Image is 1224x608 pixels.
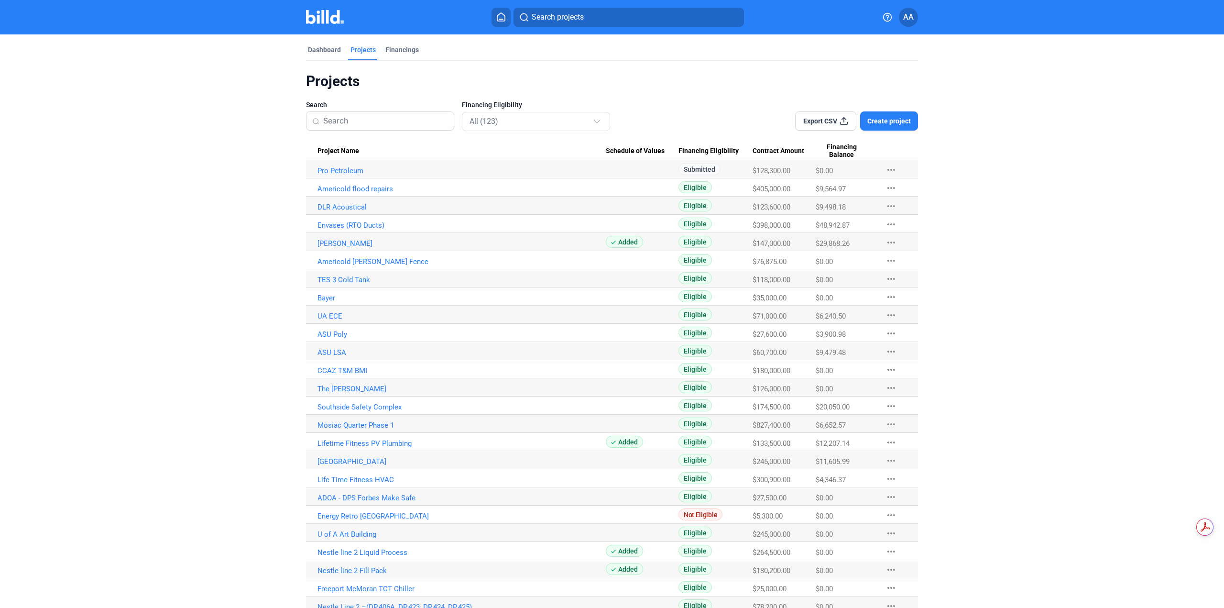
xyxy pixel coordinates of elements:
[678,454,712,466] span: Eligible
[753,548,790,557] span: $264,500.00
[885,346,897,357] mat-icon: more_horiz
[317,566,606,575] a: Nestle line 2 Fill Pack
[308,45,341,55] div: Dashboard
[678,199,712,211] span: Eligible
[753,330,787,339] span: $27,600.00
[803,116,837,126] span: Export CSV
[606,147,678,155] div: Schedule of Values
[678,218,712,230] span: Eligible
[317,548,606,557] a: Nestle line 2 Liquid Process
[885,437,897,448] mat-icon: more_horiz
[323,111,448,131] input: Search
[885,310,897,321] mat-icon: more_horiz
[816,512,833,520] span: $0.00
[606,147,665,155] span: Schedule of Values
[753,457,790,466] span: $245,000.00
[753,147,804,155] span: Contract Amount
[867,116,911,126] span: Create project
[816,566,833,575] span: $0.00
[678,509,722,520] span: Not Eligible
[885,364,897,376] mat-icon: more_horiz
[795,111,856,131] button: Export CSV
[317,366,606,375] a: CCAZ T&M BMI
[753,366,790,375] span: $180,000.00
[753,385,790,393] span: $126,000.00
[816,330,846,339] span: $3,900.98
[885,528,897,539] mat-icon: more_horiz
[306,10,344,24] img: Billd Company Logo
[678,181,712,193] span: Eligible
[678,418,712,430] span: Eligible
[606,436,643,448] span: Added
[753,239,790,248] span: $147,000.00
[678,309,712,321] span: Eligible
[816,143,867,159] span: Financing Balance
[317,494,606,502] a: ADOA - DPS Forbes Make Safe
[753,185,790,193] span: $405,000.00
[678,545,712,557] span: Eligible
[885,400,897,412] mat-icon: more_horiz
[317,203,606,211] a: DLR Acoustical
[317,512,606,520] a: Energy Retro [GEOGRAPHIC_DATA]
[462,100,522,110] span: Financing Eligibility
[753,221,790,230] span: $398,000.00
[317,585,606,593] a: Freeport McMoran TCT Chiller
[678,147,739,155] span: Financing Eligibility
[678,363,712,375] span: Eligible
[816,257,833,266] span: $0.00
[678,399,712,411] span: Eligible
[317,257,606,266] a: Americold [PERSON_NAME] Fence
[816,276,833,284] span: $0.00
[678,472,712,484] span: Eligible
[317,348,606,357] a: ASU LSA
[678,563,712,575] span: Eligible
[753,276,790,284] span: $118,000.00
[885,509,897,521] mat-icon: more_horiz
[678,436,712,448] span: Eligible
[816,421,846,430] span: $6,652.57
[317,147,606,155] div: Project Name
[606,545,643,557] span: Added
[885,546,897,557] mat-icon: more_horiz
[753,203,790,211] span: $123,600.00
[753,475,790,484] span: $300,900.00
[753,166,790,175] span: $128,300.00
[317,403,606,411] a: Southside Safety Complex
[753,294,787,302] span: $35,000.00
[753,348,787,357] span: $60,700.00
[816,348,846,357] span: $9,479.48
[885,255,897,266] mat-icon: more_horiz
[885,200,897,212] mat-icon: more_horiz
[317,330,606,339] a: ASU Poly
[885,164,897,176] mat-icon: more_horiz
[678,290,712,302] span: Eligible
[317,421,606,430] a: Mosiac Quarter Phase 1
[816,530,833,539] span: $0.00
[317,166,606,175] a: Pro Petroleum
[816,366,833,375] span: $0.00
[753,147,816,155] div: Contract Amount
[753,403,790,411] span: $174,500.00
[753,421,790,430] span: $827,400.00
[903,11,914,23] span: AA
[753,530,790,539] span: $245,000.00
[816,312,846,321] span: $6,240.50
[885,273,897,285] mat-icon: more_horiz
[753,512,783,520] span: $5,300.00
[816,585,833,593] span: $0.00
[899,8,918,27] button: AA
[317,312,606,321] a: UA ECE
[678,345,712,357] span: Eligible
[306,100,327,110] span: Search
[885,219,897,230] mat-icon: more_horiz
[885,455,897,466] mat-icon: more_horiz
[816,457,850,466] span: $11,605.99
[350,45,376,55] div: Projects
[678,236,712,248] span: Eligible
[816,185,846,193] span: $9,564.97
[753,585,787,593] span: $25,000.00
[753,566,790,575] span: $180,200.00
[532,11,584,23] span: Search projects
[606,236,643,248] span: Added
[816,494,833,502] span: $0.00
